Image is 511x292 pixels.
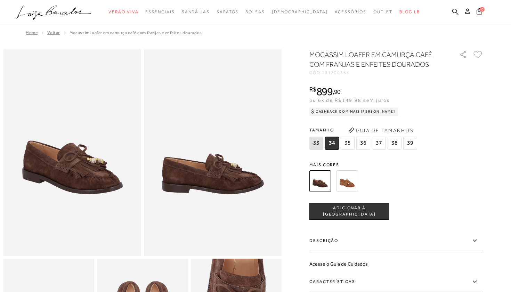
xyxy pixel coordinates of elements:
i: , [333,89,341,95]
span: 0 [480,7,485,12]
a: noSubCategoriesText [108,6,138,18]
span: 38 [388,137,401,150]
div: Cashback com Mais [PERSON_NAME] [309,107,398,116]
span: Mais cores [309,163,483,167]
span: 899 [316,85,333,98]
label: Descrição [309,231,483,251]
a: noSubCategoriesText [373,6,393,18]
a: noSubCategoriesText [145,6,175,18]
button: Guia de Tamanhos [346,125,416,136]
a: Voltar [47,30,60,35]
span: 36 [356,137,370,150]
img: image [3,49,141,256]
span: 34 [325,137,339,150]
span: 90 [334,88,341,95]
span: Verão Viva [108,9,138,14]
img: image [144,49,282,256]
img: MOCASSIM LOAFER EM CAMURÇA CARAMELO COM FRANJAS E ENFEITES DOURADOS [336,170,358,192]
span: 35 [341,137,355,150]
span: BLOG LB [399,9,420,14]
span: ADICIONAR À [GEOGRAPHIC_DATA] [310,205,389,217]
button: 0 [474,8,484,17]
h1: MOCASSIM LOAFER EM CAMURÇA CAFÉ COM FRANJAS E ENFEITES DOURADOS [309,50,440,69]
img: MOCASSIM LOAFER EM CAMURÇA CAFÉ COM FRANJAS E ENFEITES DOURADOS [309,170,331,192]
span: Essenciais [145,9,175,14]
button: ADICIONAR À [GEOGRAPHIC_DATA] [309,203,389,220]
label: Características [309,272,483,292]
span: [DEMOGRAPHIC_DATA] [272,9,328,14]
span: ou 6x de R$149,98 sem juros [309,97,390,103]
span: Tamanho [309,125,419,135]
a: noSubCategoriesText [272,6,328,18]
span: 131700354 [322,70,350,75]
a: noSubCategoriesText [217,6,238,18]
span: Sapatos [217,9,238,14]
a: BLOG LB [399,6,420,18]
span: Acessórios [335,9,366,14]
a: Acesse o Guia de Cuidados [309,261,368,267]
span: 39 [403,137,417,150]
a: noSubCategoriesText [335,6,366,18]
a: noSubCategoriesText [245,6,265,18]
i: R$ [309,86,316,92]
a: Home [26,30,38,35]
span: Sandálias [182,9,210,14]
span: Outlet [373,9,393,14]
span: 37 [372,137,386,150]
span: 33 [309,137,323,150]
span: Bolsas [245,9,265,14]
a: noSubCategoriesText [182,6,210,18]
div: CÓD: [309,71,448,75]
span: MOCASSIM LOAFER EM CAMURÇA CAFÉ COM FRANJAS E ENFEITES DOURADOS [70,30,202,35]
